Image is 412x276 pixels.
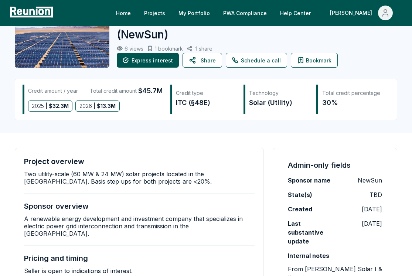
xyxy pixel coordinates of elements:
label: Sponsor name [288,176,330,185]
p: 6 views [125,45,143,52]
label: State(s) [288,190,312,199]
div: [PERSON_NAME] [330,6,375,20]
label: Internal notes [288,251,329,260]
nav: Main [110,6,405,20]
h4: Project overview [24,157,84,166]
p: NewSun [358,176,382,185]
a: Projects [138,6,171,20]
div: Total credit percentage [322,89,382,97]
p: Seller is open to indications of interest. [24,267,133,275]
div: Credit type [176,89,235,97]
span: 2025 [32,101,44,111]
span: $ 13.3M [97,101,116,111]
p: A renewable energy development and investment company that specializes in electric power grid int... [24,215,255,237]
span: | [93,101,95,111]
span: ( NewSun ) [117,28,168,41]
span: 2026 [79,101,92,111]
span: $45.7M [138,86,163,96]
div: Solar (Utility) [249,98,309,108]
div: 30% [322,98,382,108]
button: Express interest [117,53,179,68]
h4: Sponsor overview [24,202,89,211]
p: [DATE] [362,219,382,228]
span: | [45,101,47,111]
div: Technology [249,89,309,97]
img: Lumibloom [15,14,109,68]
div: Total credit amount [90,86,163,96]
label: Last substantive update [288,219,335,246]
button: Bookmark [291,53,338,68]
h2: Lumibloom [117,14,217,41]
div: Credit amount / year [28,86,78,96]
p: [DATE] [362,205,382,214]
div: ITC (§48E) [176,98,235,108]
a: PWA Compliance [217,6,273,20]
p: TBD [370,190,382,199]
a: Schedule a call [226,53,287,68]
button: Share [183,53,222,68]
a: My Portfolio [173,6,216,20]
p: 1 bookmark [155,45,183,52]
a: Help Center [274,6,317,20]
span: $ 32.3M [49,101,69,111]
p: Two utility-scale (60 MW & 24 MW) solar projects located in the [GEOGRAPHIC_DATA]. Basis step ups... [24,170,255,185]
h4: Admin-only fields [288,160,351,170]
button: [PERSON_NAME] [324,6,399,20]
a: Home [110,6,137,20]
p: 1 share [195,45,212,52]
h4: Pricing and timing [24,254,88,263]
label: Created [288,205,312,214]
